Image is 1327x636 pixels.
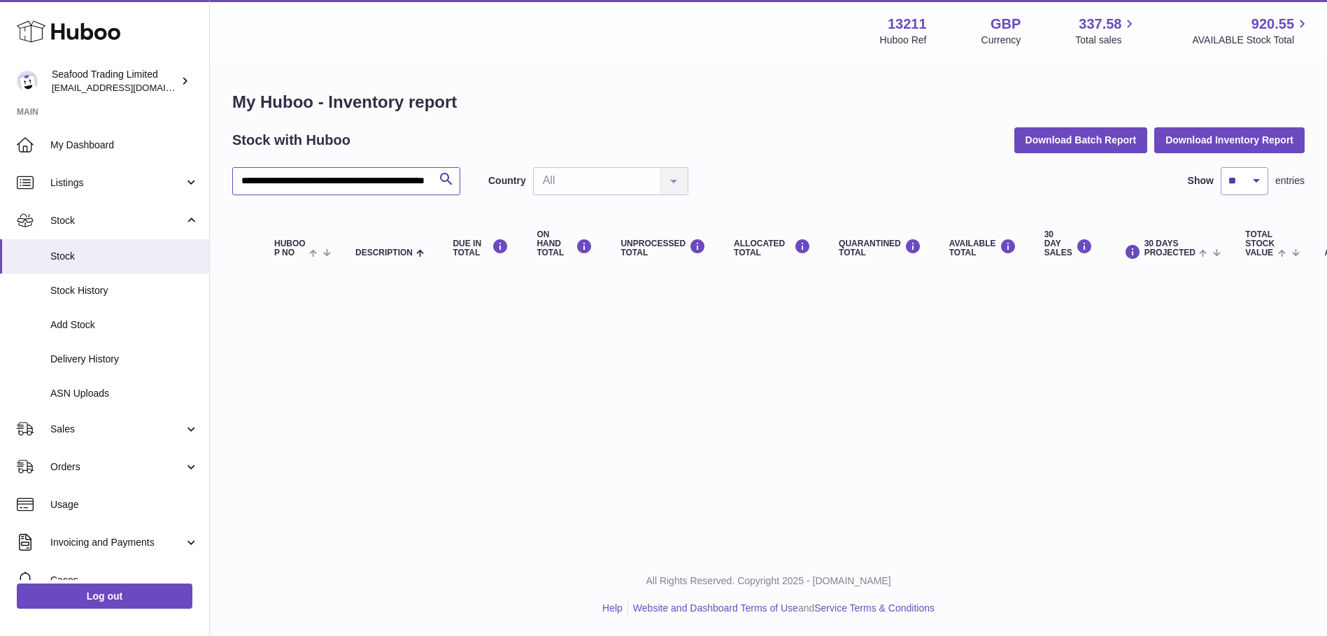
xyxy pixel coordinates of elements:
[734,239,811,257] div: ALLOCATED Total
[628,602,935,615] li: and
[50,318,199,332] span: Add Stock
[50,353,199,366] span: Delivery History
[50,460,184,474] span: Orders
[50,250,199,263] span: Stock
[1192,15,1310,47] a: 920.55 AVAILABLE Stock Total
[232,91,1305,113] h1: My Huboo - Inventory report
[1275,174,1305,188] span: entries
[17,71,38,92] img: online@rickstein.com
[453,239,509,257] div: DUE IN TOTAL
[355,248,413,257] span: Description
[633,602,798,614] a: Website and Dashboard Terms of Use
[1079,15,1121,34] span: 337.58
[232,131,350,150] h2: Stock with Huboo
[50,284,199,297] span: Stock History
[1075,34,1137,47] span: Total sales
[880,34,927,47] div: Huboo Ref
[488,174,526,188] label: Country
[52,82,206,93] span: [EMAIL_ADDRESS][DOMAIN_NAME]
[50,176,184,190] span: Listings
[50,423,184,436] span: Sales
[50,536,184,549] span: Invoicing and Payments
[888,15,927,34] strong: 13211
[1188,174,1214,188] label: Show
[1192,34,1310,47] span: AVAILABLE Stock Total
[620,239,706,257] div: UNPROCESSED Total
[52,68,178,94] div: Seafood Trading Limited
[949,239,1016,257] div: AVAILABLE Total
[981,34,1021,47] div: Currency
[537,230,592,258] div: ON HAND Total
[602,602,623,614] a: Help
[50,387,199,400] span: ASN Uploads
[17,584,192,609] a: Log out
[991,15,1021,34] strong: GBP
[1245,230,1275,258] span: Total stock value
[50,498,199,511] span: Usage
[1044,230,1093,258] div: 30 DAY SALES
[1154,127,1305,153] button: Download Inventory Report
[1075,15,1137,47] a: 337.58 Total sales
[1144,239,1195,257] span: 30 DAYS PROJECTED
[50,574,199,587] span: Cases
[1014,127,1148,153] button: Download Batch Report
[50,214,184,227] span: Stock
[814,602,935,614] a: Service Terms & Conditions
[50,139,199,152] span: My Dashboard
[221,574,1316,588] p: All Rights Reserved. Copyright 2025 - [DOMAIN_NAME]
[1251,15,1294,34] span: 920.55
[839,239,921,257] div: QUARANTINED Total
[274,239,306,257] span: Huboo P no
